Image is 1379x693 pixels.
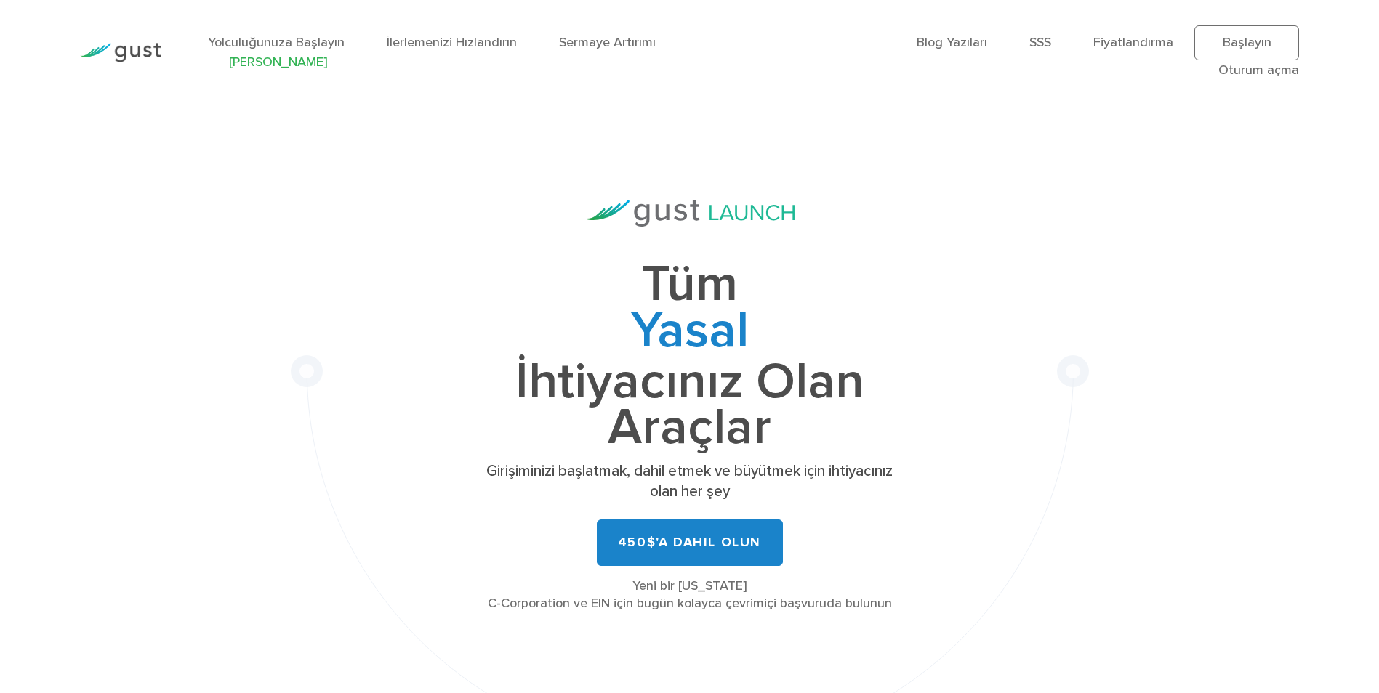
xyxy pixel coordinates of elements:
[917,35,987,50] a: Blog Yazıları
[80,43,161,62] img: Gust Logosu
[515,351,864,458] font: İhtiyacınız Olan Araçlar
[208,35,345,50] a: Yolculuğunuza Başlayın
[559,35,656,50] a: Sermaye Artırımı
[1218,62,1299,78] a: Oturum açma
[1029,35,1051,50] a: SSS
[472,308,908,359] span: Yasal
[472,461,908,502] p: Girişiminizi başlatmak, dahil etmek ve büyütmek için ihtiyacınız olan her şey
[597,519,783,566] a: 450$'a Dahil Olun
[387,35,517,50] a: İlerlemenizi Hızlandırın
[585,200,795,227] img: Gust Lansman Logosu
[641,254,738,315] font: Tüm
[472,577,908,612] div: Yeni bir [US_STATE] C-Corporation ve EIN için bugün kolayca çevrimiçi başvuruda bulunun
[229,54,327,70] a: [PERSON_NAME]
[1194,25,1299,60] a: Başlayın
[1093,35,1173,50] a: Fiyatlandırma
